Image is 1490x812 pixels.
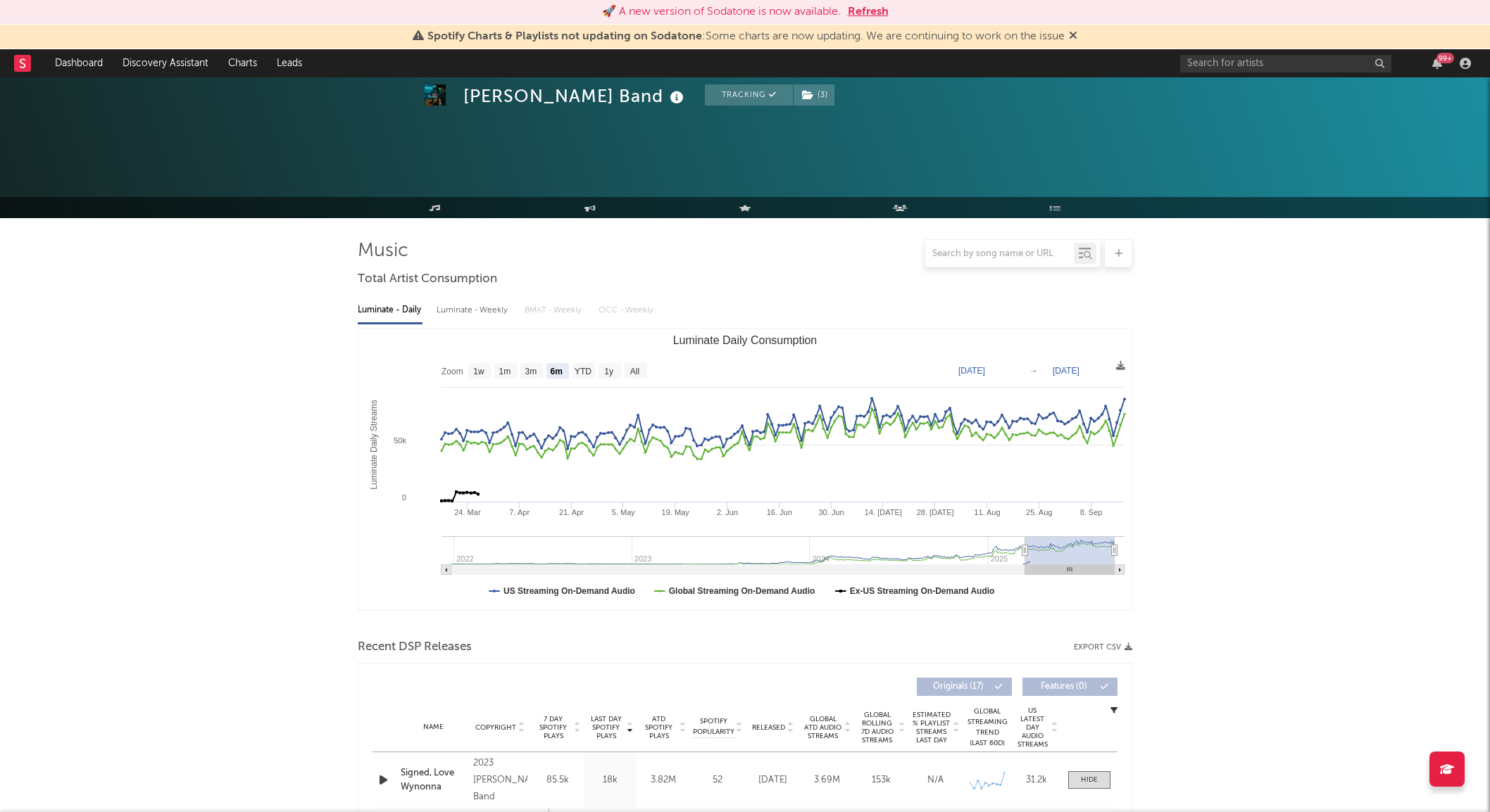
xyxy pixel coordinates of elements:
span: Global ATD Audio Streams [803,715,842,740]
text: 8. Sep [1080,508,1103,516]
span: Total Artist Consumption [358,271,497,288]
div: [DATE] [749,773,796,787]
text: 0 [402,493,406,502]
span: Spotify Popularity [693,716,734,737]
text: Ex-US Streaming On-Demand Audio [850,586,995,596]
svg: Luminate Daily Consumption [358,329,1132,610]
button: Tracking [705,84,793,106]
text: → [1029,366,1038,376]
button: 99+ [1432,58,1442,69]
text: 1m [499,367,511,376]
button: Originals(17) [917,678,1012,696]
text: 5. May [612,508,636,516]
div: 99 + [1436,53,1454,63]
span: Features ( 0 ) [1032,683,1096,691]
button: Refresh [848,4,889,20]
a: Leads [267,49,312,77]
span: Spotify Charts & Playlists not updating on Sodatone [427,31,702,42]
div: 🚀 A new version of Sodatone is now available. [602,4,841,20]
text: 3m [525,367,537,376]
text: 50k [394,436,406,445]
div: 153k [858,773,905,787]
div: 3.82M [640,773,686,787]
span: ( 3 ) [793,84,835,106]
button: Export CSV [1074,643,1132,652]
text: 1y [604,367,613,376]
text: 16. Jun [767,508,792,516]
text: 21. Apr [559,508,584,516]
span: Copyright [475,723,516,732]
span: Estimated % Playlist Streams Last Day [912,711,951,744]
span: ATD Spotify Plays [640,715,677,740]
div: 85.5k [534,773,580,787]
text: Luminate Daily Consumption [673,334,818,346]
span: Last Day Spotify Plays [587,715,625,740]
span: 7 Day Spotify Plays [534,715,572,740]
text: YTD [575,367,591,376]
text: Global Streaming On-Demand Audio [669,586,815,596]
span: Released [752,723,785,732]
a: Signed, Love Wynonna [401,766,466,794]
span: Global Rolling 7D Audio Streams [858,711,896,744]
text: 14. [DATE] [865,508,902,516]
a: Charts [218,49,267,77]
span: Dismiss [1069,31,1077,42]
text: 19. May [662,508,690,516]
text: 2. Jun [717,508,738,516]
div: N/A [912,773,959,787]
text: 24. Mar [454,508,481,516]
div: 31.2k [1015,773,1058,787]
text: 11. Aug [974,508,1000,516]
button: Features(0) [1022,678,1117,696]
a: Dashboard [45,49,113,77]
div: 18k [587,773,633,787]
div: Luminate - Weekly [437,298,511,322]
text: 28. [DATE] [917,508,954,516]
a: Discovery Assistant [113,49,218,77]
text: Luminate Daily Streams [369,400,379,489]
button: (3) [794,84,834,106]
text: 25. Aug [1026,508,1052,516]
div: 2023 [PERSON_NAME] Band [473,755,527,806]
text: US Streaming On-Demand Audio [503,586,635,596]
span: Recent DSP Releases [358,639,472,656]
div: 52 [693,773,742,787]
input: Search for artists [1180,55,1391,72]
text: 7. Apr [509,508,530,516]
span: : Some charts are now updating. We are continuing to work on the issue [427,31,1065,42]
span: Originals ( 17 ) [926,683,991,691]
div: Global Streaming Trend (Last 60D) [966,706,1008,749]
text: [DATE] [958,366,985,376]
text: Zoom [442,367,463,376]
span: US Latest Day Audio Streams [1015,706,1049,749]
text: 30. Jun [818,508,844,516]
text: [DATE] [1053,366,1079,376]
text: All [630,367,639,376]
text: 6m [551,367,563,376]
div: [PERSON_NAME] Band [463,84,687,108]
div: 3.69M [803,773,851,787]
input: Search by song name or URL [925,248,1074,260]
div: Luminate - Daily [358,298,422,322]
text: 1w [473,367,484,376]
div: Name [401,722,466,732]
